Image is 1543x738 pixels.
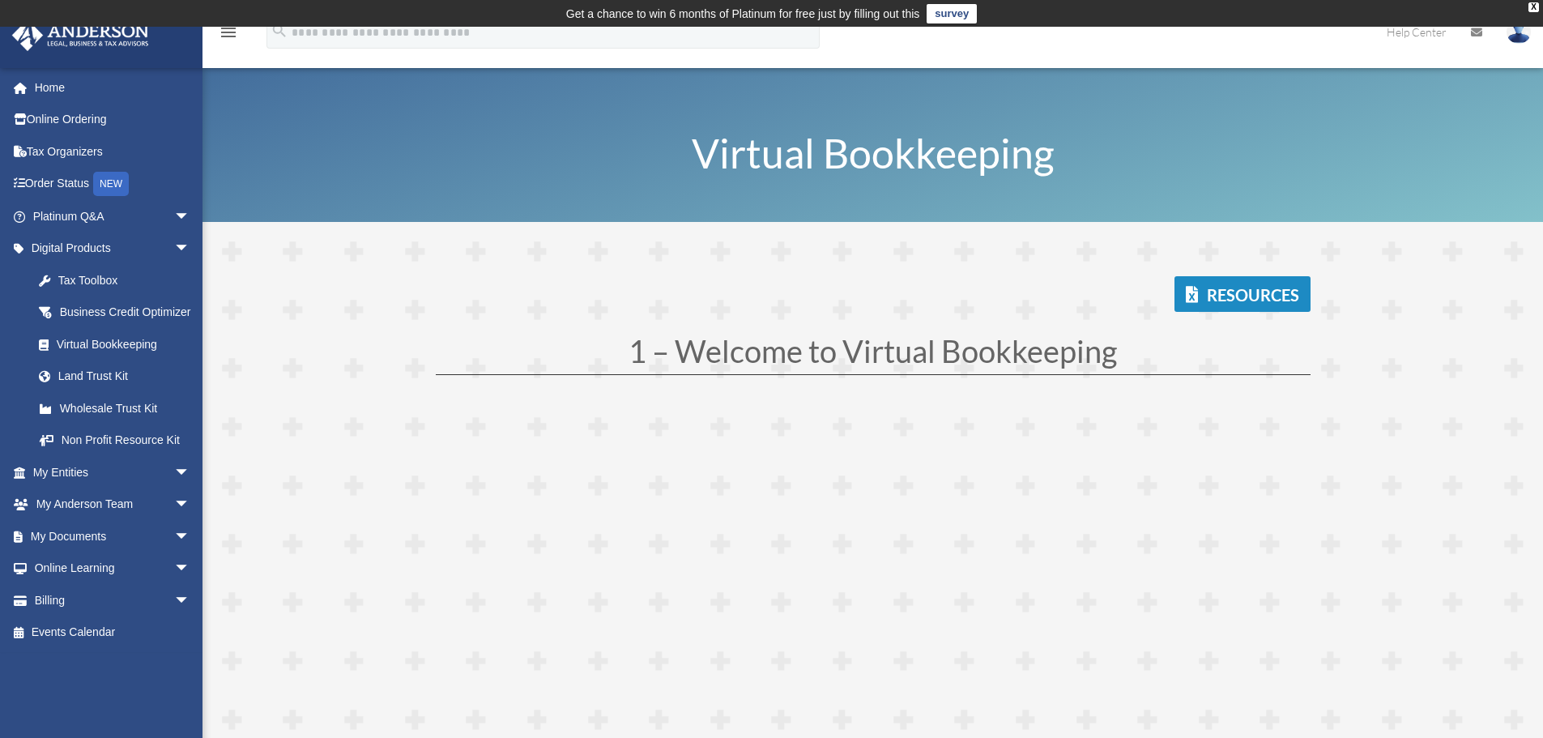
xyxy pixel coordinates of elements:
a: Order StatusNEW [11,168,215,201]
div: Tax Toolbox [57,271,194,291]
a: Tax Organizers [11,135,215,168]
a: Tax Toolbox [23,264,215,296]
div: close [1528,2,1539,12]
div: Business Credit Optimizer [57,302,194,322]
a: Business Credit Optimizer [23,296,215,329]
span: Virtual Bookkeeping [692,129,1055,177]
a: Billingarrow_drop_down [11,584,215,616]
i: search [271,22,288,40]
span: arrow_drop_down [174,488,207,522]
div: Non Profit Resource Kit [57,430,194,450]
div: Get a chance to win 6 months of Platinum for free just by filling out this [566,4,920,23]
a: Wholesale Trust Kit [23,392,215,424]
a: My Documentsarrow_drop_down [11,520,215,552]
div: Wholesale Trust Kit [57,399,194,419]
a: My Entitiesarrow_drop_down [11,456,215,488]
div: NEW [93,172,129,196]
a: Digital Productsarrow_drop_down [11,232,215,265]
a: survey [927,4,977,23]
img: Anderson Advisors Platinum Portal [7,19,154,51]
div: Virtual Bookkeeping [57,335,186,355]
a: Resources [1174,276,1311,312]
a: Platinum Q&Aarrow_drop_down [11,200,215,232]
span: arrow_drop_down [174,200,207,233]
a: Home [11,71,215,104]
a: Virtual Bookkeeping [23,328,207,360]
img: User Pic [1507,20,1531,44]
a: Land Trust Kit [23,360,215,393]
a: Online Learningarrow_drop_down [11,552,215,585]
div: Land Trust Kit [57,366,194,386]
a: Online Ordering [11,104,215,136]
h1: 1 – Welcome to Virtual Bookkeeping [436,335,1311,374]
a: Events Calendar [11,616,215,649]
span: arrow_drop_down [174,552,207,586]
i: menu [219,23,238,42]
span: arrow_drop_down [174,456,207,489]
span: arrow_drop_down [174,584,207,617]
a: Non Profit Resource Kit [23,424,215,457]
a: My Anderson Teamarrow_drop_down [11,488,215,521]
span: arrow_drop_down [174,520,207,553]
span: arrow_drop_down [174,232,207,266]
a: menu [219,28,238,42]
